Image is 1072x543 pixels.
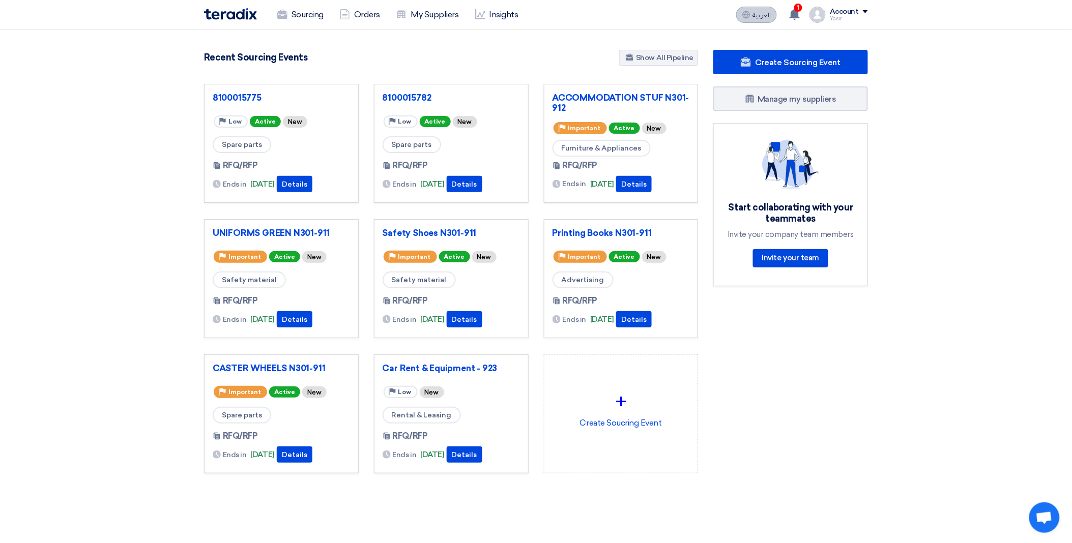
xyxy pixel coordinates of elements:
[269,386,300,398] span: Active
[590,178,614,190] span: [DATE]
[223,160,258,172] span: RFQ/RFP
[393,160,428,172] span: RFQ/RFP
[269,4,332,26] a: Sourcing
[553,363,690,452] div: Create Soucring Event
[616,176,652,192] button: Details
[439,251,470,262] span: Active
[398,118,412,125] span: Low
[609,123,640,134] span: Active
[420,116,451,127] span: Active
[563,295,598,307] span: RFQ/RFP
[726,230,855,239] div: Invite your company team members
[223,430,258,442] span: RFQ/RFP
[223,179,247,190] span: Ends in
[302,386,327,398] div: New
[553,386,690,417] div: +
[616,311,652,327] button: Details
[809,7,826,23] img: profile_test.png
[568,125,601,132] span: Important
[726,202,855,225] div: Start collaborating with your teammates
[553,271,614,288] span: Advertising
[642,123,667,134] div: New
[383,228,520,238] a: Safety Shoes N301-911
[213,136,271,153] span: Spare parts
[553,140,651,157] span: Furniture & Appliances
[642,251,667,263] div: New
[250,116,281,127] span: Active
[204,8,257,20] img: Teradix logo
[228,118,242,125] span: Low
[563,314,587,325] span: Ends in
[251,449,275,461] span: [DATE]
[383,271,456,288] span: Safety material
[756,57,841,67] span: Create Sourcing Event
[251,314,275,325] span: [DATE]
[398,253,431,260] span: Important
[228,388,261,396] span: Important
[332,4,388,26] a: Orders
[420,178,444,190] span: [DATE]
[794,4,802,12] span: 1
[213,363,350,373] a: CASTER WHEELS N301-911
[1029,502,1060,533] a: Open chat
[830,8,859,16] div: Account
[830,16,868,21] div: Yasir
[553,228,690,238] a: Printing Books N301-911
[420,314,444,325] span: [DATE]
[563,178,587,189] span: Ends in
[553,93,690,113] a: ACCOMMODATION STUF N301-912
[383,363,520,373] a: Car Rent & Equipment - 923
[713,86,868,111] a: Manage my suppliers
[563,160,598,172] span: RFQ/RFP
[393,295,428,307] span: RFQ/RFP
[420,449,444,461] span: [DATE]
[736,7,777,23] button: العربية
[204,52,307,63] h4: Recent Sourcing Events
[393,314,417,325] span: Ends in
[388,4,467,26] a: My Suppliers
[447,446,482,463] button: Details
[213,228,350,238] a: UNIFORMS GREEN N301-911
[213,93,350,103] a: 8100015775
[568,253,601,260] span: Important
[228,253,261,260] span: Important
[393,449,417,460] span: Ends in
[269,251,300,262] span: Active
[213,407,271,424] span: Spare parts
[277,446,312,463] button: Details
[420,386,444,398] div: New
[762,140,819,190] img: invite_your_team.svg
[467,4,527,26] a: Insights
[223,314,247,325] span: Ends in
[383,93,520,103] a: 8100015782
[609,251,640,262] span: Active
[753,249,828,267] a: Invite your team
[393,430,428,442] span: RFQ/RFP
[752,12,771,19] span: العربية
[277,311,312,327] button: Details
[453,116,477,128] div: New
[277,176,312,192] button: Details
[283,116,307,128] div: New
[383,407,461,424] span: Rental & Leasing
[472,251,497,263] div: New
[223,295,258,307] span: RFQ/RFP
[223,449,247,460] span: Ends in
[590,314,614,325] span: [DATE]
[447,176,482,192] button: Details
[619,50,698,66] a: Show All Pipeline
[447,311,482,327] button: Details
[383,136,441,153] span: Spare parts
[302,251,327,263] div: New
[393,179,417,190] span: Ends in
[251,178,275,190] span: [DATE]
[213,271,286,288] span: Safety material
[398,388,412,396] span: Low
